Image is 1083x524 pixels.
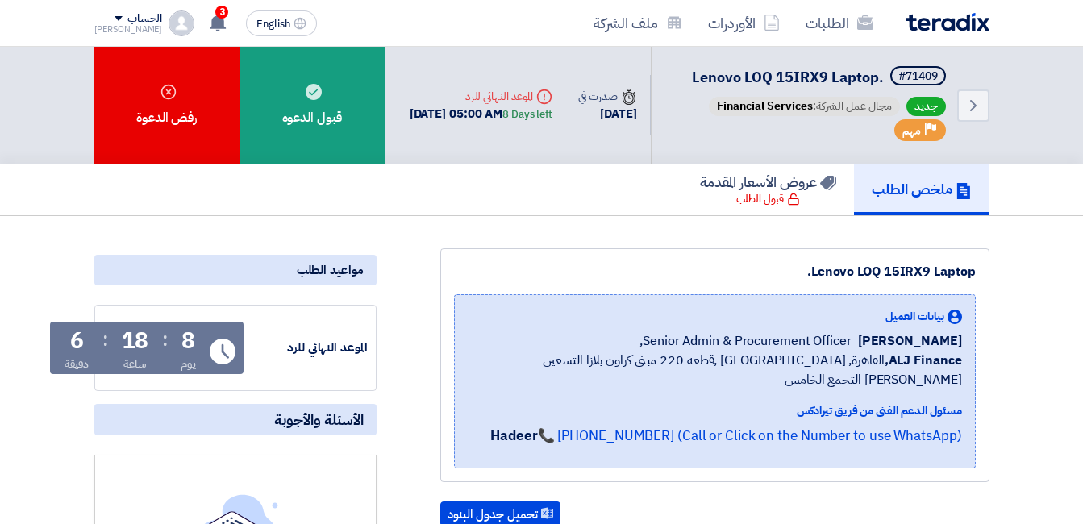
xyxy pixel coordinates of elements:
[94,47,240,164] div: رفض الدعوة
[502,106,552,123] div: 8 Days left
[692,66,884,88] span: Lenovo LOQ 15IRX9 Laptop.
[256,19,290,30] span: English
[736,191,800,207] div: قبول الطلب
[127,12,162,26] div: الحساب
[793,4,886,42] a: الطلبات
[682,164,854,215] a: عروض الأسعار المقدمة قبول الطلب
[162,325,168,354] div: :
[578,105,636,123] div: [DATE]
[538,426,962,446] a: 📞 [PHONE_NUMBER] (Call or Click on the Number to use WhatsApp)
[872,180,972,198] h5: ملخص الطلب
[247,339,368,357] div: الموعد النهائي للرد
[709,97,900,116] span: مجال عمل الشركة:
[70,330,84,352] div: 6
[906,97,946,116] span: جديد
[410,88,552,105] div: الموعد النهائي للرد
[123,356,147,372] div: ساعة
[181,330,195,352] div: 8
[717,98,813,114] span: Financial Services
[858,331,962,351] span: [PERSON_NAME]
[169,10,194,36] img: profile_test.png
[885,308,944,325] span: بيانات العميل
[122,330,149,352] div: 18
[240,47,385,164] div: قبول الدعوه
[692,66,949,89] h5: Lenovo LOQ 15IRX9 Laptop.
[854,164,989,215] a: ملخص الطلب
[578,88,636,105] div: صدرت في
[902,123,921,139] span: مهم
[102,325,108,354] div: :
[215,6,228,19] span: 3
[246,10,317,36] button: English
[700,173,836,191] h5: عروض الأسعار المقدمة
[181,356,196,372] div: يوم
[65,356,90,372] div: دقيقة
[490,426,537,446] strong: Hadeer
[639,331,852,351] span: Senior Admin & Procurement Officer,
[94,255,377,285] div: مواعيد الطلب
[581,4,695,42] a: ملف الشركة
[468,402,962,419] div: مسئول الدعم الفني من فريق تيرادكس
[274,410,364,429] span: الأسئلة والأجوبة
[468,351,962,389] span: القاهرة, [GEOGRAPHIC_DATA] ,قطعة 220 مبنى كراون بلازا التسعين [PERSON_NAME] التجمع الخامس
[94,25,163,34] div: [PERSON_NAME]
[885,351,962,370] b: ALJ Finance,
[906,13,989,31] img: Teradix logo
[410,105,552,123] div: [DATE] 05:00 AM
[454,262,976,281] div: Lenovo LOQ 15IRX9 Laptop.
[898,71,938,82] div: #71409
[695,4,793,42] a: الأوردرات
